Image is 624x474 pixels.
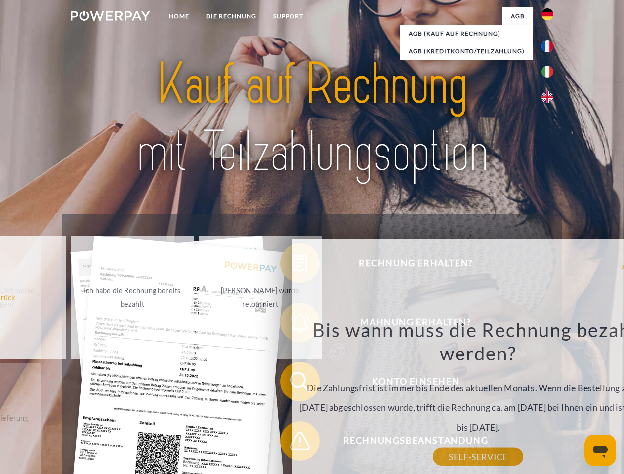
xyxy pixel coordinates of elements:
[205,284,316,311] div: [PERSON_NAME] wurde retourniert
[265,7,312,25] a: SUPPORT
[541,66,553,78] img: it
[502,7,533,25] a: agb
[541,91,553,103] img: en
[77,284,188,311] div: Ich habe die Rechnung bereits bezahlt
[433,448,523,466] a: SELF-SERVICE
[94,47,530,189] img: title-powerpay_de.svg
[584,434,616,466] iframe: Schaltfläche zum Öffnen des Messaging-Fensters
[400,25,533,42] a: AGB (Kauf auf Rechnung)
[541,40,553,52] img: fr
[71,11,150,21] img: logo-powerpay-white.svg
[541,8,553,20] img: de
[198,7,265,25] a: DIE RECHNUNG
[400,42,533,60] a: AGB (Kreditkonto/Teilzahlung)
[161,7,198,25] a: Home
